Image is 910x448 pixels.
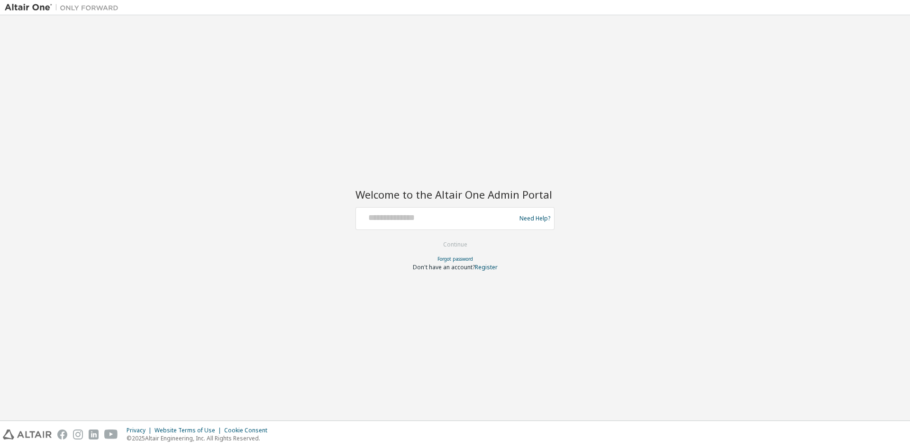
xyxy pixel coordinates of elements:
[475,263,498,271] a: Register
[413,263,475,271] span: Don't have an account?
[127,434,273,442] p: © 2025 Altair Engineering, Inc. All Rights Reserved.
[73,430,83,439] img: instagram.svg
[127,427,155,434] div: Privacy
[57,430,67,439] img: facebook.svg
[5,3,123,12] img: Altair One
[437,256,473,262] a: Forgot password
[519,218,550,219] a: Need Help?
[155,427,224,434] div: Website Terms of Use
[355,188,555,201] h2: Welcome to the Altair One Admin Portal
[224,427,273,434] div: Cookie Consent
[89,430,99,439] img: linkedin.svg
[3,430,52,439] img: altair_logo.svg
[104,430,118,439] img: youtube.svg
